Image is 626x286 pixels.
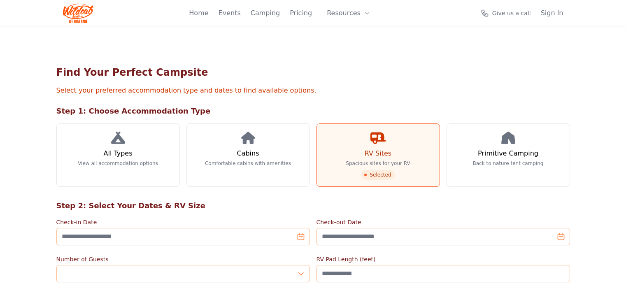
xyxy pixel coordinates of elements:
[541,8,563,18] a: Sign In
[56,86,570,95] p: Select your preferred accommodation type and dates to find available options.
[322,5,375,21] button: Resources
[56,218,310,226] label: Check-in Date
[447,123,570,187] a: Primitive Camping Back to nature tent camping
[56,66,570,79] h1: Find Your Perfect Campsite
[473,160,544,167] p: Back to nature tent camping
[56,255,310,263] label: Number of Guests
[316,218,570,226] label: Check-out Date
[251,8,280,18] a: Camping
[365,149,391,158] h3: RV Sites
[492,9,531,17] span: Give us a call
[63,3,94,23] img: Wildcat Logo
[481,9,531,17] a: Give us a call
[361,170,394,180] span: Selected
[237,149,259,158] h3: Cabins
[78,160,158,167] p: View all accommodation options
[316,255,570,263] label: RV Pad Length (feet)
[316,123,440,187] a: RV Sites Spacious sites for your RV Selected
[219,8,241,18] a: Events
[186,123,310,187] a: Cabins Comfortable cabins with amenities
[478,149,538,158] h3: Primitive Camping
[346,160,410,167] p: Spacious sites for your RV
[56,105,570,117] h2: Step 1: Choose Accommodation Type
[189,8,208,18] a: Home
[290,8,312,18] a: Pricing
[56,200,570,212] h2: Step 2: Select Your Dates & RV Size
[103,149,132,158] h3: All Types
[56,123,180,187] a: All Types View all accommodation options
[205,160,291,167] p: Comfortable cabins with amenities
